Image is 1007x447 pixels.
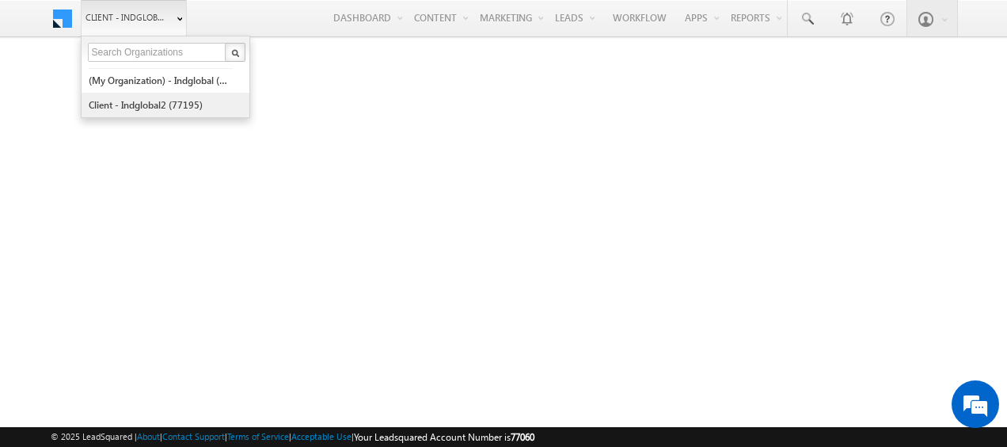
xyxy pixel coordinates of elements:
textarea: Type your message and hit 'Enter' [21,147,289,330]
em: Start Chat [215,342,287,364]
span: 77060 [511,431,534,443]
a: (My Organization) - indglobal (48060) [88,68,233,93]
a: Client - indglobal2 (77195) [88,93,233,117]
a: Acceptable Use [291,431,351,441]
input: Search Organizations [88,43,227,62]
a: About [137,431,160,441]
span: © 2025 LeadSquared | | | | | [51,430,534,445]
div: Chat with us now [82,83,266,104]
span: Client - indglobal1 (77060) [85,10,169,25]
img: Search [231,49,239,57]
img: d_60004797649_company_0_60004797649 [27,83,66,104]
span: Your Leadsquared Account Number is [354,431,534,443]
div: Minimize live chat window [260,8,298,46]
a: Terms of Service [227,431,289,441]
a: Contact Support [162,431,225,441]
